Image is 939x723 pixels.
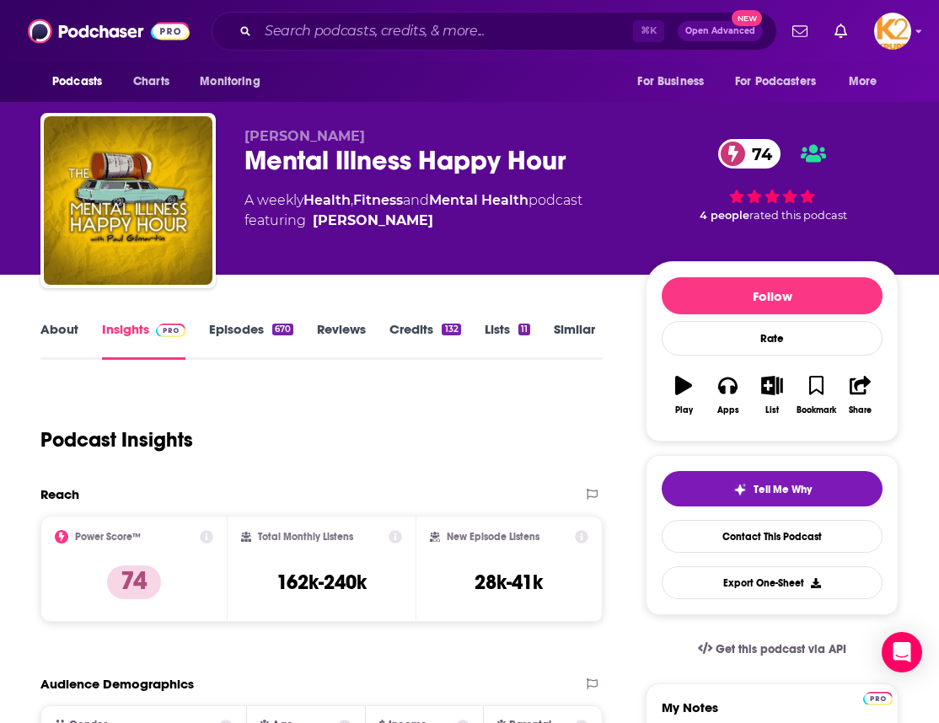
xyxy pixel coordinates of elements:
[735,139,781,169] span: 74
[554,321,595,360] a: Similar
[874,13,911,50] button: Show profile menu
[317,321,366,360] a: Reviews
[209,321,293,360] a: Episodes670
[716,642,846,656] span: Get this podcast via API
[797,405,836,415] div: Bookmark
[662,520,883,553] a: Contact This Podcast
[646,128,899,233] div: 74 4 peoplerated this podcast
[749,209,847,222] span: rated this podcast
[684,629,860,670] a: Get this podcast via API
[313,211,433,231] div: [PERSON_NAME]
[765,405,779,415] div: List
[40,321,78,360] a: About
[429,192,529,208] a: Mental Health
[794,365,838,426] button: Bookmark
[389,321,460,360] a: Credits132
[633,20,664,42] span: ⌘ K
[678,21,763,41] button: Open AdvancedNew
[442,324,460,335] div: 132
[244,190,582,231] div: A weekly podcast
[706,365,749,426] button: Apps
[475,570,543,595] h3: 28k-41k
[258,531,353,543] h2: Total Monthly Listens
[244,211,582,231] span: featuring
[353,192,403,208] a: Fitness
[133,70,169,94] span: Charts
[102,321,185,360] a: InsightsPodchaser Pro
[276,570,367,595] h3: 162k-240k
[874,13,911,50] span: Logged in as K2Krupp
[849,405,872,415] div: Share
[733,483,747,496] img: tell me why sparkle
[212,12,777,51] div: Search podcasts, credits, & more...
[351,192,353,208] span: ,
[662,471,883,506] button: tell me why sparkleTell Me Why
[122,66,180,98] a: Charts
[44,116,212,285] img: Mental Illness Happy Hour
[882,632,922,672] div: Open Intercom Messenger
[637,70,704,94] span: For Business
[40,676,194,692] h2: Audience Demographics
[258,18,633,45] input: Search podcasts, credits, & more...
[244,128,365,144] span: [PERSON_NAME]
[874,13,911,50] img: User Profile
[863,689,893,705] a: Pro website
[40,486,79,502] h2: Reach
[735,70,816,94] span: For Podcasters
[662,566,883,599] button: Export One-Sheet
[732,10,762,26] span: New
[750,365,794,426] button: List
[52,70,102,94] span: Podcasts
[849,70,877,94] span: More
[518,324,530,335] div: 11
[28,15,190,47] img: Podchaser - Follow, Share and Rate Podcasts
[724,66,840,98] button: open menu
[188,66,282,98] button: open menu
[839,365,883,426] button: Share
[75,531,141,543] h2: Power Score™
[272,324,293,335] div: 670
[863,692,893,705] img: Podchaser Pro
[156,324,185,337] img: Podchaser Pro
[837,66,899,98] button: open menu
[828,17,854,46] a: Show notifications dropdown
[485,321,530,360] a: Lists11
[303,192,351,208] a: Health
[718,139,781,169] a: 74
[662,365,706,426] button: Play
[40,427,193,453] h1: Podcast Insights
[107,565,161,599] p: 74
[662,277,883,314] button: Follow
[200,70,260,94] span: Monitoring
[662,321,883,356] div: Rate
[700,209,749,222] span: 4 people
[717,405,739,415] div: Apps
[403,192,429,208] span: and
[786,17,814,46] a: Show notifications dropdown
[675,405,693,415] div: Play
[625,66,725,98] button: open menu
[447,531,539,543] h2: New Episode Listens
[40,66,124,98] button: open menu
[754,483,812,496] span: Tell Me Why
[685,27,755,35] span: Open Advanced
